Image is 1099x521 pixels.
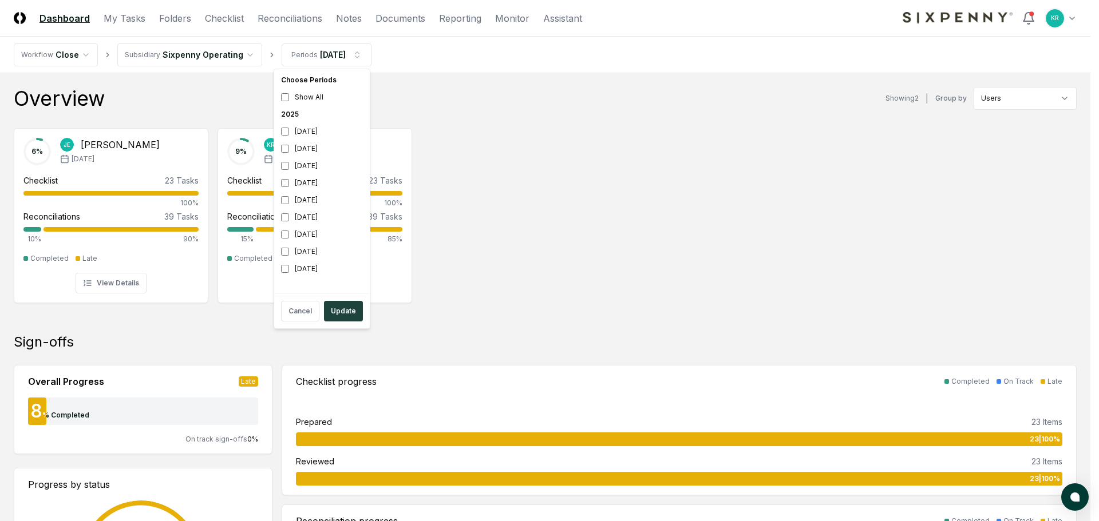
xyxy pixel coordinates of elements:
div: [DATE] [276,260,367,277]
div: Choose Periods [276,71,367,89]
div: Show All [276,89,367,106]
div: [DATE] [276,209,367,226]
div: [DATE] [276,123,367,140]
div: [DATE] [276,192,367,209]
div: 2025 [276,106,367,123]
div: [DATE] [276,226,367,243]
button: Update [324,301,363,321]
div: [DATE] [276,174,367,192]
button: Cancel [281,301,319,321]
div: [DATE] [276,157,367,174]
div: [DATE] [276,243,367,260]
div: [DATE] [276,140,367,157]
